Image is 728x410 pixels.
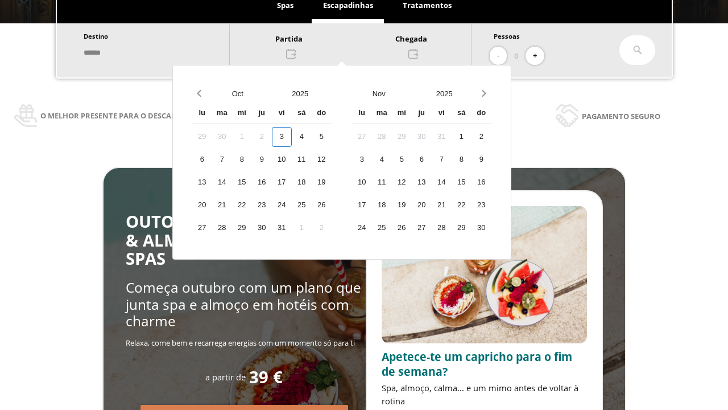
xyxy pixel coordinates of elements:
div: 11 [292,150,312,170]
div: 24 [352,218,372,238]
div: 18 [292,173,312,192]
span: Destino [84,32,108,40]
div: 10 [352,173,372,192]
div: 6 [412,150,432,170]
div: sá [452,104,471,124]
div: 2 [471,127,491,147]
div: 16 [252,173,272,192]
div: 12 [312,150,332,170]
div: 26 [392,218,412,238]
div: 29 [392,127,412,147]
button: Open years overlay [412,84,477,104]
div: 7 [212,150,232,170]
img: promo-sprunch.ElVl7oUD.webp [382,206,587,343]
div: 29 [192,127,212,147]
div: 10 [272,150,292,170]
div: 30 [212,127,232,147]
div: 28 [432,218,452,238]
div: do [471,104,491,124]
div: Calendar wrapper [192,104,332,238]
div: 8 [232,150,252,170]
button: Next month [477,84,491,104]
div: lu [352,104,372,124]
div: 16 [471,173,491,192]
div: 5 [312,127,332,147]
div: 25 [372,218,392,238]
button: + [526,47,544,65]
div: Calendar days [352,127,491,238]
button: Open years overlay [269,84,332,104]
div: ma [212,104,232,124]
div: 21 [432,195,452,215]
span: Spa, almoço, calma... e um mimo antes de voltar à rotina [382,382,578,407]
div: 29 [232,218,252,238]
div: 31 [272,218,292,238]
div: 30 [412,127,432,147]
span: a partir de [205,371,246,383]
div: 20 [412,195,432,215]
span: OUTONO SABOROSO: RELAX & ALMOÇO NOS MELHORES SPAS [126,210,358,270]
div: 27 [412,218,432,238]
div: 28 [372,127,392,147]
button: Open months overlay [346,84,412,104]
div: 2 [312,218,332,238]
div: mi [232,104,252,124]
span: Pessoas [494,32,520,40]
div: 23 [252,195,272,215]
span: Começa outubro com um plano que junta spa e almoço em hotéis com charme [126,278,361,330]
div: 22 [232,195,252,215]
span: O melhor presente para o descanso e a saúde [40,109,226,122]
div: 23 [471,195,491,215]
div: 28 [212,218,232,238]
div: 17 [272,173,292,192]
div: 5 [392,150,412,170]
div: 25 [292,195,312,215]
div: 6 [192,150,212,170]
div: 31 [432,127,452,147]
div: Calendar wrapper [352,104,491,238]
span: 0 [514,50,518,62]
div: 4 [372,150,392,170]
div: 9 [471,150,491,170]
button: Open months overlay [206,84,269,104]
div: Calendar days [192,127,332,238]
span: 39 € [249,368,283,387]
div: vi [432,104,452,124]
div: vi [272,104,292,124]
div: 21 [212,195,232,215]
div: 19 [312,173,332,192]
div: do [312,104,332,124]
div: 14 [212,173,232,192]
div: 29 [452,218,471,238]
div: 14 [432,173,452,192]
div: 19 [392,195,412,215]
div: 3 [352,150,372,170]
div: 13 [412,173,432,192]
div: 17 [352,195,372,215]
button: - [490,47,507,65]
div: 8 [452,150,471,170]
div: 11 [372,173,392,192]
div: 20 [192,195,212,215]
div: 1 [292,218,312,238]
div: ju [252,104,272,124]
span: Apetece-te um capricho para o fim de semana? [382,349,572,379]
div: 24 [272,195,292,215]
div: 3 [272,127,292,147]
div: ma [372,104,392,124]
div: 7 [432,150,452,170]
div: 1 [452,127,471,147]
div: lu [192,104,212,124]
div: 15 [452,173,471,192]
div: mi [392,104,412,124]
div: 27 [192,218,212,238]
div: 13 [192,173,212,192]
div: 22 [452,195,471,215]
div: 30 [252,218,272,238]
div: 15 [232,173,252,192]
button: Previous month [192,84,206,104]
div: 12 [392,173,412,192]
div: 1 [232,127,252,147]
div: 4 [292,127,312,147]
span: Relaxa, come bem e recarrega energias com um momento só para ti [126,338,355,348]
